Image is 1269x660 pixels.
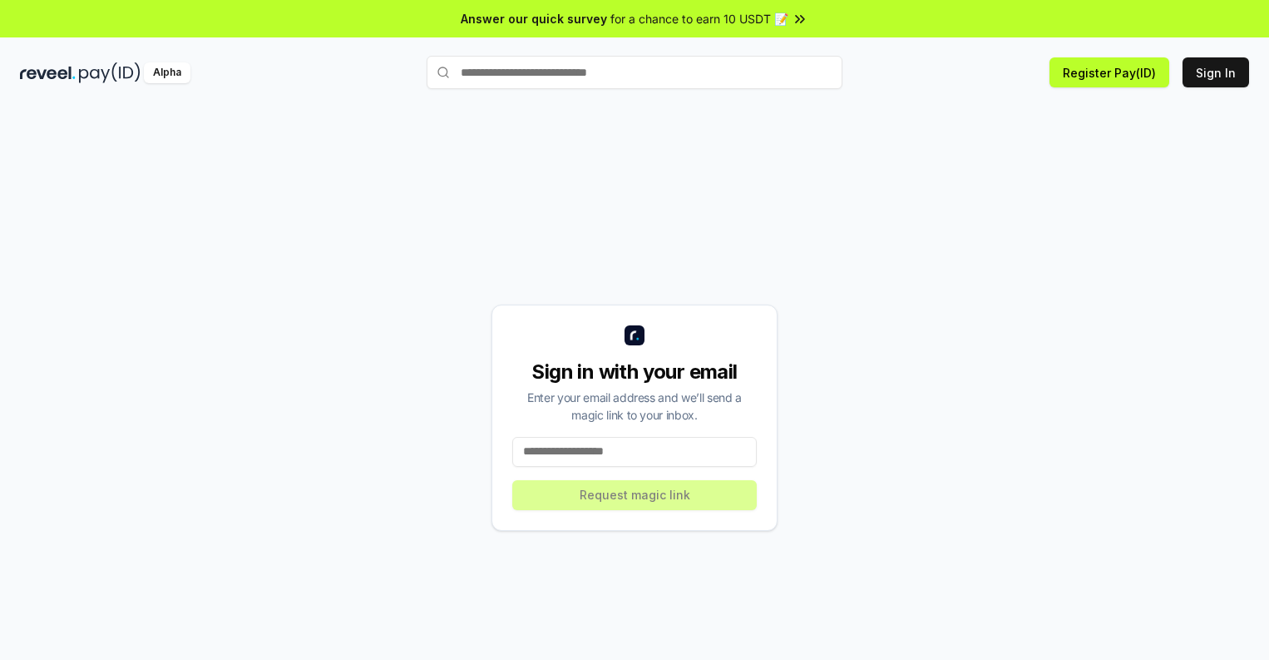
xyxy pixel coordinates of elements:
div: Enter your email address and we’ll send a magic link to your inbox. [512,389,757,424]
div: Sign in with your email [512,359,757,385]
div: Alpha [144,62,190,83]
img: reveel_dark [20,62,76,83]
img: pay_id [79,62,141,83]
img: logo_small [625,325,644,345]
button: Sign In [1183,57,1249,87]
span: Answer our quick survey [461,10,607,27]
button: Register Pay(ID) [1049,57,1169,87]
span: for a chance to earn 10 USDT 📝 [610,10,788,27]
